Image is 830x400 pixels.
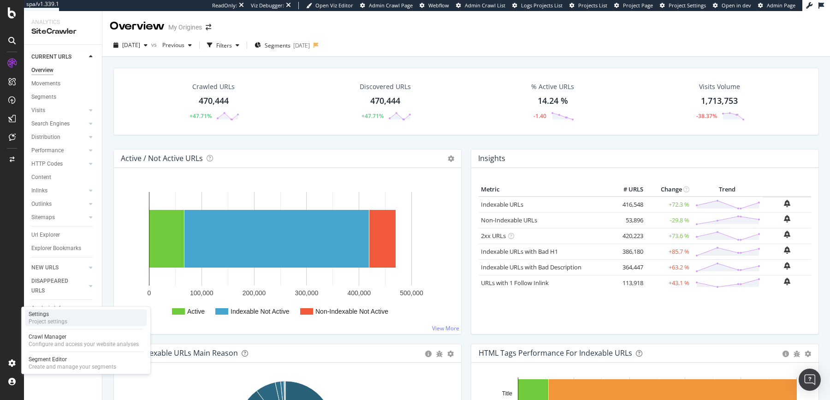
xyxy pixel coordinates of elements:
[199,95,229,107] div: 470,444
[265,42,290,49] span: Segments
[784,278,790,285] div: bell-plus
[400,289,423,297] text: 500,000
[31,119,86,129] a: Search Engines
[31,146,86,155] a: Performance
[31,230,60,240] div: Url Explorer
[315,2,353,9] span: Open Viz Editor
[31,132,86,142] a: Distribution
[187,308,205,315] text: Active
[646,275,692,291] td: +43.1 %
[31,18,95,26] div: Analytics
[293,42,310,49] div: [DATE]
[192,82,235,91] div: Crawled URLs
[646,183,692,197] th: Change
[121,152,203,165] h4: Active / Not Active URLs
[478,152,505,165] h4: Insights
[370,95,400,107] div: 470,444
[31,186,47,196] div: Inlinks
[713,2,751,9] a: Open in dev
[521,2,563,9] span: Logs Projects List
[538,95,568,107] div: 14.24 %
[159,38,196,53] button: Previous
[479,183,609,197] th: Metric
[456,2,505,9] a: Admin Crawl List
[699,82,740,91] div: Visits Volume
[481,263,581,271] a: Indexable URLs with Bad Description
[31,304,64,313] div: Analysis Info
[159,41,184,49] span: Previous
[481,279,549,287] a: URLs with 1 Follow Inlink
[31,66,53,75] div: Overview
[578,2,607,9] span: Projects List
[481,200,523,209] a: Indexable URLs
[29,318,67,325] div: Project settings
[31,66,95,75] a: Overview
[148,289,151,297] text: 0
[31,263,86,273] a: NEW URLS
[31,92,95,102] a: Segments
[31,199,86,209] a: Outlinks
[448,155,454,162] i: Options
[203,38,243,53] button: Filters
[646,244,692,259] td: +85.7 %
[783,351,789,357] div: circle-info
[646,259,692,275] td: +63.2 %
[110,38,151,53] button: [DATE]
[465,2,505,9] span: Admin Crawl List
[420,2,449,9] a: Webflow
[609,228,646,244] td: 420,223
[609,244,646,259] td: 386,180
[696,112,717,120] div: -38.37%
[31,106,45,115] div: Visits
[646,228,692,244] td: +73.6 %
[121,183,450,327] div: A chart.
[479,348,632,358] div: HTML Tags Performance for Indexable URLs
[25,355,147,371] a: Segment EditorCreate and manage your segments
[31,106,86,115] a: Visits
[609,259,646,275] td: 364,447
[122,41,140,49] span: 2025 Sep. 30th
[447,351,454,357] div: gear
[110,18,165,34] div: Overview
[784,215,790,222] div: bell-plus
[784,246,790,254] div: bell-plus
[31,159,63,169] div: HTTP Codes
[31,52,71,62] div: CURRENT URLS
[151,41,159,48] span: vs
[360,2,413,9] a: Admin Crawl Page
[502,390,513,397] text: Title
[243,289,266,297] text: 200,000
[31,230,95,240] a: Url Explorer
[609,197,646,213] td: 416,548
[347,289,371,297] text: 400,000
[212,2,237,9] div: ReadOnly:
[31,304,95,313] a: Analysis Info
[609,275,646,291] td: 113,918
[531,82,574,91] div: % Active URLs
[306,2,353,9] a: Open Viz Editor
[31,26,95,37] div: SiteCrawler
[360,82,411,91] div: Discovered URLs
[794,351,800,357] div: bug
[767,2,795,9] span: Admin Page
[25,310,147,326] a: SettingsProject settings
[646,197,692,213] td: +72.3 %
[121,348,238,358] div: Non-Indexable URLs Main Reason
[31,276,78,296] div: DISAPPEARED URLS
[29,340,139,348] div: Configure and access your website analyses
[31,79,95,89] a: Movements
[31,79,60,89] div: Movements
[31,173,51,182] div: Content
[692,183,763,197] th: Trend
[31,213,86,222] a: Sitemaps
[362,112,384,120] div: +47.71%
[614,2,653,9] a: Project Page
[784,262,790,269] div: bell-plus
[31,244,95,253] a: Explorer Bookmarks
[29,356,116,363] div: Segment Editor
[623,2,653,9] span: Project Page
[31,186,86,196] a: Inlinks
[31,159,86,169] a: HTTP Codes
[29,333,139,340] div: Crawl Manager
[295,289,319,297] text: 300,000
